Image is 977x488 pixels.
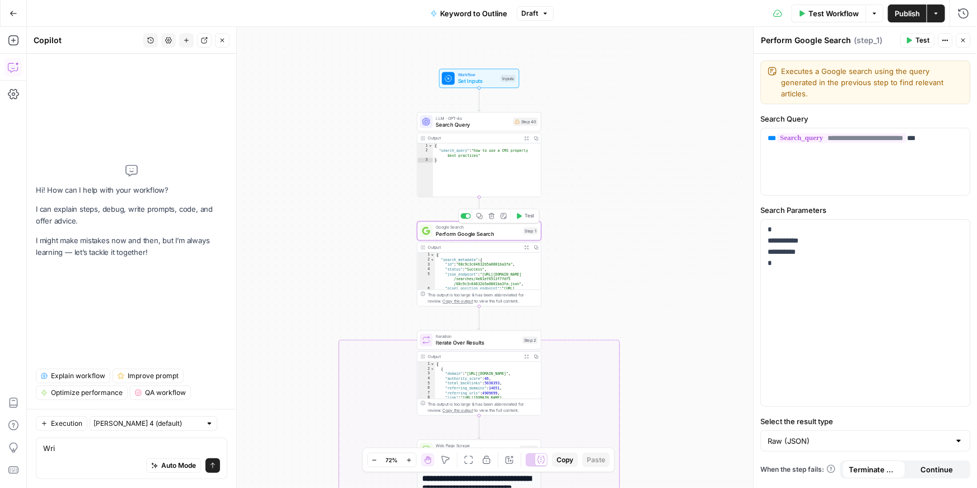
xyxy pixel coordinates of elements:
[513,118,538,126] div: Step 40
[781,66,963,99] textarea: Executes a Google search using the query generated in the previous step to find relevant articles.
[36,235,227,258] p: I might make mistakes now and then, but I’m always learning — let’s tackle it together!
[522,337,537,344] div: Step 2
[436,443,517,449] span: Web Page Scrape
[130,385,191,400] button: QA workflow
[418,257,436,262] div: 2
[418,262,436,267] div: 3
[436,224,520,230] span: Google Search
[430,257,434,262] span: Toggle code folding, rows 2 through 12
[808,8,859,19] span: Test Workflow
[424,4,515,22] button: Keyword to Outline
[443,299,473,304] span: Copy the output
[418,396,436,405] div: 8
[36,416,87,431] button: Execution
[905,461,969,478] button: Continue
[436,120,511,128] span: Search Query
[436,333,520,340] span: Iteration
[760,205,970,216] label: Search Parameters
[517,6,554,21] button: Draft
[51,419,82,429] span: Execution
[920,464,953,475] span: Continue
[458,77,498,85] span: Set Inputs
[418,143,433,148] div: 1
[417,112,541,197] div: LLM · GPT-4oSearch QueryStep 40Output{ "search_query":"how to use a CMS properly best practices"}
[428,143,433,148] span: Toggle code folding, rows 1 through 3
[849,464,899,475] span: Terminate Workflow
[418,366,436,371] div: 2
[418,362,436,367] div: 1
[430,253,434,258] span: Toggle code folding, rows 1 through 73
[522,8,539,18] span: Draft
[146,458,201,473] button: Auto Mode
[760,416,970,427] label: Select the result type
[94,418,201,429] input: Claude Sonnet 4 (default)
[895,8,920,19] span: Publish
[36,184,227,196] p: Hi! How can I help with your workflow?
[915,35,929,45] span: Test
[441,8,508,19] span: Keyword to Outline
[443,408,473,413] span: Copy the output
[51,388,123,398] span: Optimize performance
[430,362,434,367] span: Toggle code folding, rows 1 through 13
[478,88,480,111] g: Edge from start to step_40
[36,369,110,383] button: Explain workflow
[418,381,436,386] div: 5
[478,306,480,330] g: Edge from step_1 to step_2
[768,435,950,447] input: Raw (JSON)
[458,72,498,78] span: Workflow
[418,371,436,377] div: 3
[36,203,227,227] p: I can explain steps, debug, write prompts, code, and offer advice.
[418,253,436,258] div: 1
[478,416,480,439] g: Edge from step_2 to step_22
[478,197,480,221] g: Edge from step_40 to step_1
[113,369,184,383] button: Improve prompt
[791,4,866,22] button: Test Workflow
[761,35,851,46] textarea: Perform Google Search
[900,33,934,48] button: Test
[418,286,436,305] div: 6
[428,244,519,250] div: Output
[128,371,179,381] span: Improve prompt
[428,135,519,141] div: Output
[760,113,970,124] label: Search Query
[145,388,186,398] span: QA workflow
[418,148,433,158] div: 2
[417,331,541,416] div: IterationIterate Over ResultsStep 2Output[ { "domain":"[URL][DOMAIN_NAME]", "authority_score":46,...
[418,272,436,286] div: 5
[582,453,610,467] button: Paste
[552,453,578,467] button: Copy
[418,377,436,382] div: 4
[428,291,537,304] div: This output is too large & has been abbreviated for review. to view the full content.
[557,455,573,465] span: Copy
[51,371,105,381] span: Explain workflow
[418,158,433,163] div: 3
[34,35,140,46] div: Copilot
[430,366,434,371] span: Toggle code folding, rows 2 through 12
[436,230,520,238] span: Perform Google Search
[501,75,516,82] div: Inputs
[436,115,511,121] span: LLM · GPT-4o
[417,69,541,88] div: WorkflowSet InputsInputs
[520,445,538,453] div: Step 22
[436,339,520,347] span: Iterate Over Results
[418,391,436,396] div: 7
[523,227,538,235] div: Step 1
[428,401,537,413] div: This output is too large & has been abbreviated for review. to view the full content.
[418,386,436,391] div: 6
[386,456,398,464] span: 72%
[888,4,927,22] button: Publish
[587,455,605,465] span: Paste
[418,267,436,272] div: 4
[417,221,541,306] div: Google SearchPerform Google SearchStep 1TestOutput{ "search_metadata":{ "id":"68c9c3c04632b5a0801...
[428,354,519,360] div: Output
[36,385,128,400] button: Optimize performance
[161,461,196,471] span: Auto Mode
[854,35,882,46] span: ( step_1 )
[43,443,220,454] textarea: Wri
[760,464,835,475] a: When the step fails:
